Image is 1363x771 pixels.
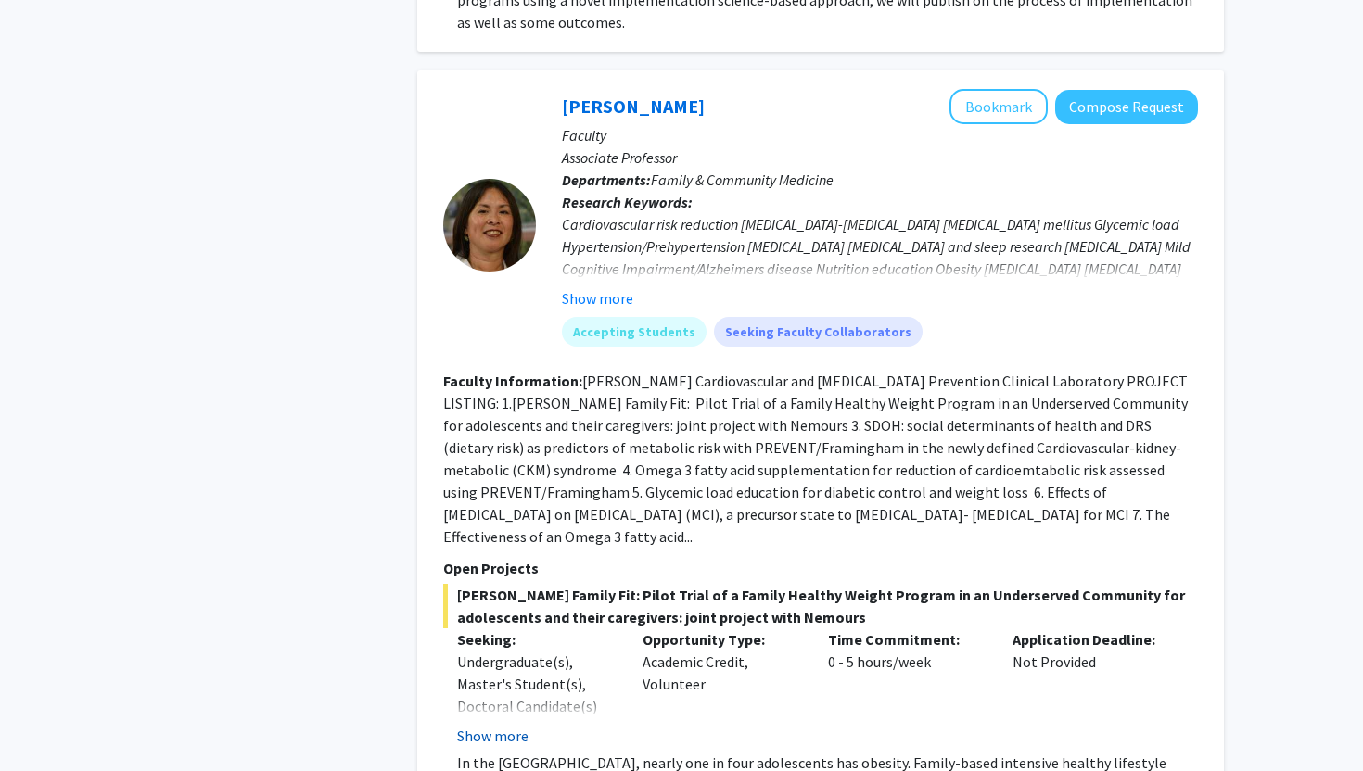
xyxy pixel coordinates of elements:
button: Add Cynthia Cheng to Bookmarks [949,89,1048,124]
mat-chip: Accepting Students [562,317,707,347]
p: Open Projects [443,557,1198,579]
button: Show more [562,287,633,310]
span: Family & Community Medicine [651,171,834,189]
b: Faculty Information: [443,372,582,390]
iframe: Chat [14,688,79,757]
div: 0 - 5 hours/week [814,628,1000,747]
a: [PERSON_NAME] [562,95,705,118]
p: Time Commitment: [828,628,986,651]
button: Compose Request to Cynthia Cheng [1055,90,1198,124]
div: Not Provided [999,628,1184,747]
b: Departments: [562,171,651,189]
p: Opportunity Type: [643,628,800,651]
div: Academic Credit, Volunteer [629,628,814,747]
p: Seeking: [457,628,615,651]
p: Faculty [562,124,1198,146]
p: Application Deadline: [1013,628,1170,651]
div: Cardiovascular risk reduction [MEDICAL_DATA]-[MEDICAL_DATA] [MEDICAL_DATA] mellitus Glycemic load... [562,213,1198,302]
button: Show more [457,725,529,747]
mat-chip: Seeking Faculty Collaborators [714,317,923,347]
span: [PERSON_NAME] Family Fit: Pilot Trial of a Family Healthy Weight Program in an Underserved Commun... [443,584,1198,628]
p: Associate Professor [562,146,1198,169]
b: Research Keywords: [562,193,693,211]
fg-read-more: [PERSON_NAME] Cardiovascular and [MEDICAL_DATA] Prevention Clinical Laboratory PROJECT LISTING: 1... [443,372,1188,546]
